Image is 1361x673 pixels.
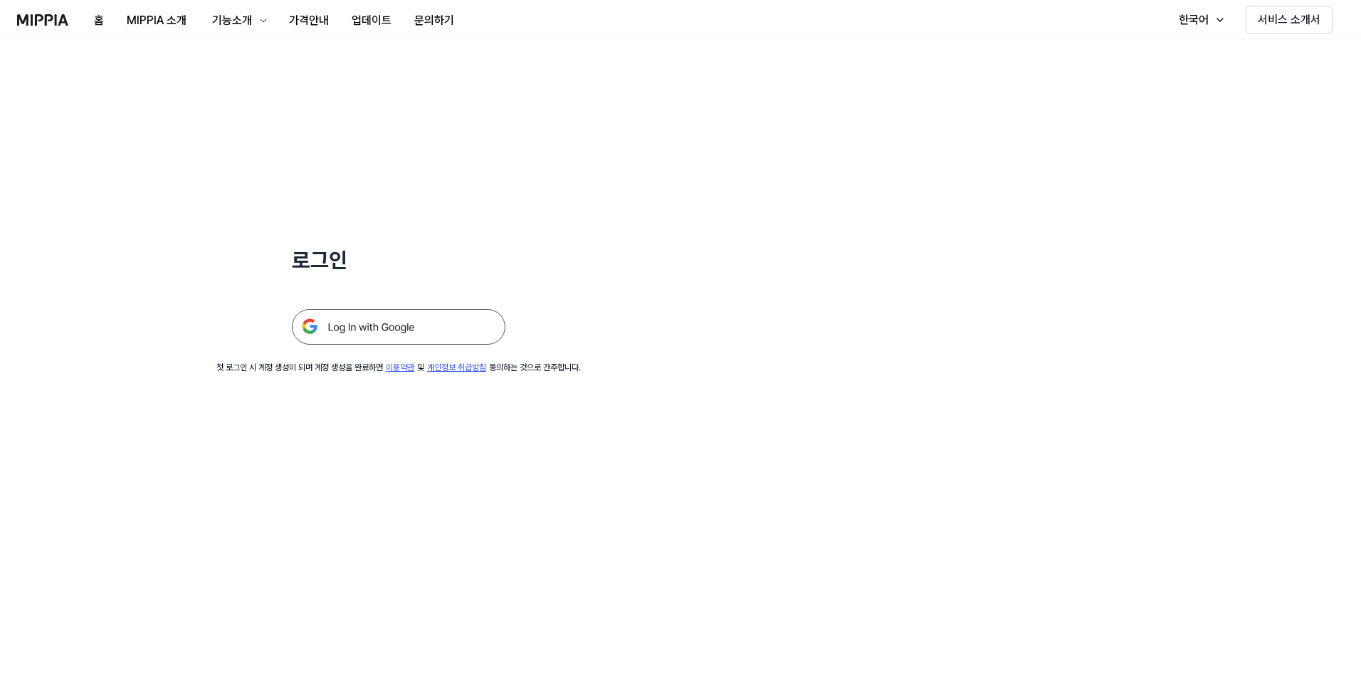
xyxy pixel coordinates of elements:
a: 업데이트 [340,1,403,40]
button: 업데이트 [340,6,403,35]
button: 서비스 소개서 [1246,6,1333,34]
div: 첫 로그인 시 계정 생성이 되며 계정 생성을 완료하면 및 동의하는 것으로 간주합니다. [216,362,581,374]
button: 한국어 [1165,6,1234,34]
img: logo [17,14,68,26]
div: 한국어 [1176,11,1212,28]
a: 개인정보 취급방침 [427,362,486,372]
h1: 로그인 [292,245,505,275]
button: 기능소개 [198,6,278,35]
button: MIPPIA 소개 [115,6,198,35]
div: 기능소개 [209,12,255,29]
button: 문의하기 [403,6,466,35]
button: 홈 [83,6,115,35]
img: 구글 로그인 버튼 [292,309,505,345]
a: 이용약관 [386,362,414,372]
button: 가격안내 [278,6,340,35]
